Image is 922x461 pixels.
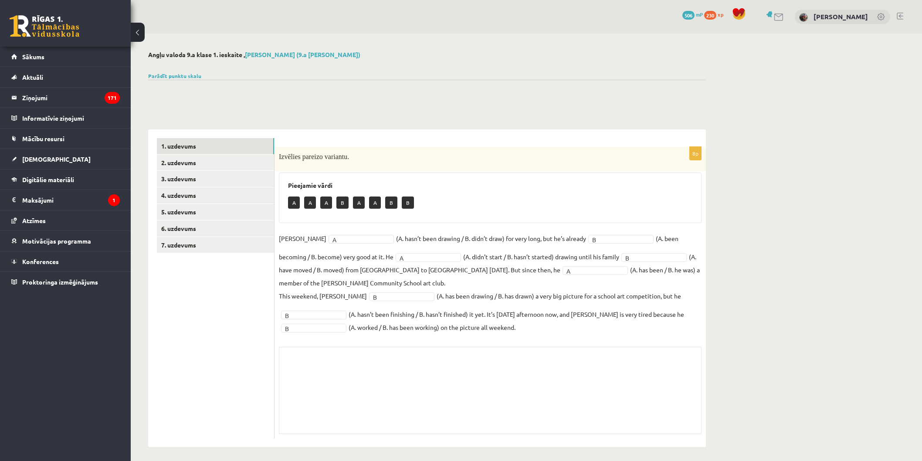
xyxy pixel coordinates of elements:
i: 1 [108,194,120,206]
a: 4. uzdevums [157,187,274,203]
a: A [563,266,628,275]
a: 7. uzdevums [157,237,274,253]
a: B [281,311,346,319]
a: A [329,235,394,244]
a: A [396,253,461,262]
h2: Angļu valoda 9.a klase 1. ieskaite , [148,51,706,58]
span: A [400,254,449,262]
p: 8p [689,146,702,160]
a: Atzīmes [11,210,120,230]
p: [PERSON_NAME] [279,232,326,245]
span: 230 [704,11,716,20]
p: B [336,197,349,209]
h3: Pieejamie vārdi [288,182,692,189]
span: Digitālie materiāli [22,176,74,183]
p: A [369,197,381,209]
span: mP [696,11,703,18]
p: B [385,197,397,209]
a: Informatīvie ziņojumi [11,108,120,128]
span: B [285,324,335,333]
span: B [625,254,675,262]
legend: Ziņojumi [22,88,120,108]
a: Parādīt punktu skalu [148,72,201,79]
i: 171 [105,92,120,104]
span: Mācību resursi [22,135,64,142]
a: 2. uzdevums [157,155,274,171]
a: 506 mP [682,11,703,18]
a: Mācību resursi [11,129,120,149]
legend: Maksājumi [22,190,120,210]
p: A [353,197,365,209]
a: Maksājumi1 [11,190,120,210]
span: [DEMOGRAPHIC_DATA] [22,155,91,163]
span: B [285,311,335,320]
span: B [592,235,642,244]
a: 3. uzdevums [157,171,274,187]
span: A [332,235,382,244]
span: Konferences [22,258,59,265]
a: [PERSON_NAME] (9.a [PERSON_NAME]) [245,51,360,58]
a: 6. uzdevums [157,220,274,237]
img: Evelīna Bernatoviča [799,13,808,22]
span: Izvēlies pareizo variantu. [279,153,349,160]
a: Sākums [11,47,120,67]
a: B [621,253,687,262]
span: Motivācijas programma [22,237,91,245]
span: Proktoringa izmēģinājums [22,278,98,286]
p: This weekend, [PERSON_NAME] [279,289,367,302]
a: Konferences [11,251,120,271]
span: 506 [682,11,695,20]
a: B [369,292,434,301]
a: [DEMOGRAPHIC_DATA] [11,149,120,169]
a: B [588,235,654,244]
span: Aktuāli [22,73,43,81]
a: Motivācijas programma [11,231,120,251]
a: Ziņojumi171 [11,88,120,108]
a: 1. uzdevums [157,138,274,154]
legend: Informatīvie ziņojumi [22,108,120,128]
span: B [373,293,423,302]
a: Proktoringa izmēģinājums [11,272,120,292]
p: A [320,197,332,209]
a: 230 xp [704,11,728,18]
a: B [281,324,346,332]
a: [PERSON_NAME] [814,12,868,21]
p: A [304,197,316,209]
a: Aktuāli [11,67,120,87]
span: Atzīmes [22,217,46,224]
a: Rīgas 1. Tālmācības vidusskola [10,15,79,37]
a: Digitālie materiāli [11,169,120,190]
span: A [566,267,616,275]
fieldset: (A. hasn’t been drawing / B. didn’t draw) for very long, but he’s already (A. been becoming / B. ... [279,232,702,334]
p: A [288,197,300,209]
span: xp [718,11,723,18]
span: Sākums [22,53,44,61]
p: B [402,197,414,209]
a: 5. uzdevums [157,204,274,220]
